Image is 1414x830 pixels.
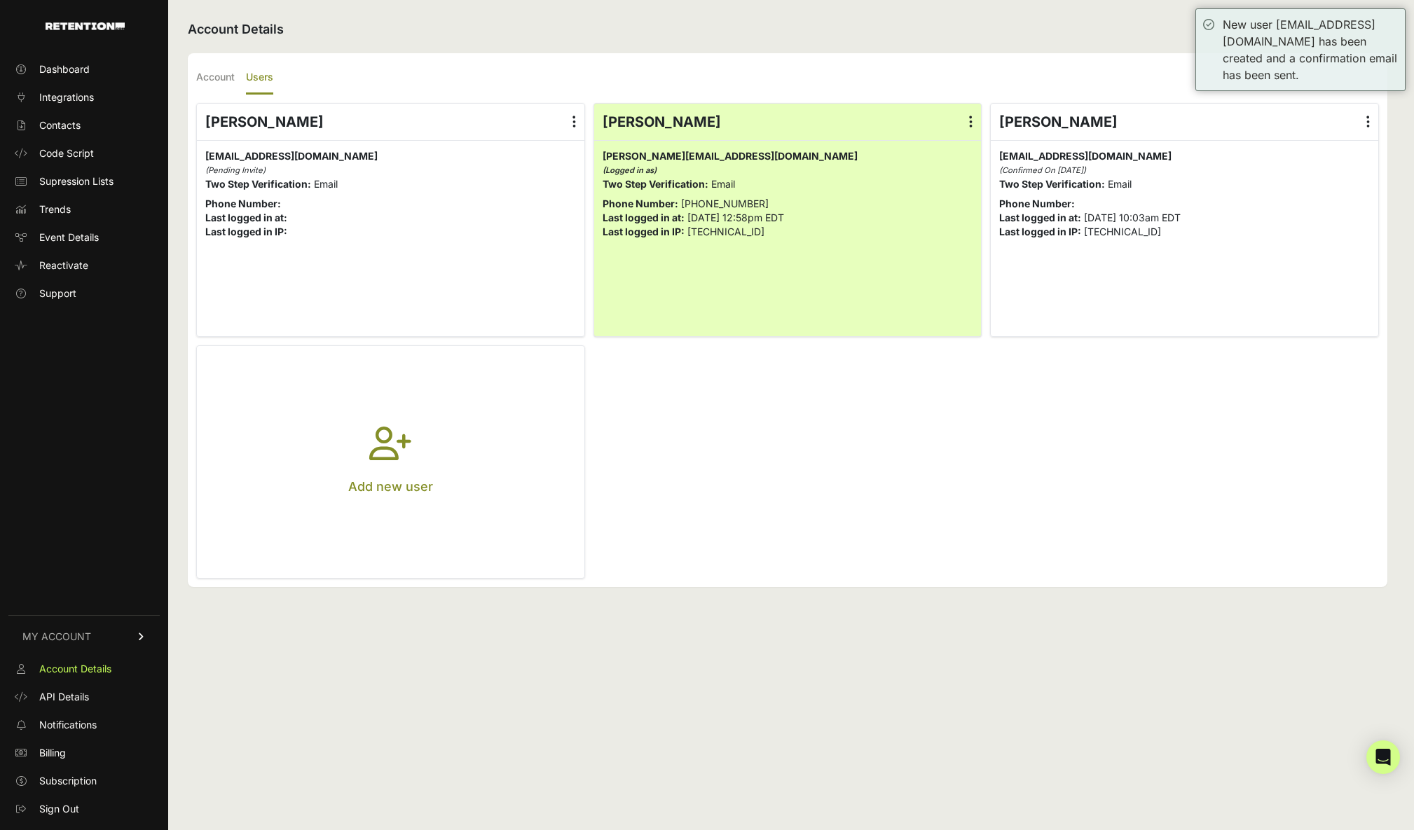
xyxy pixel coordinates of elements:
button: Add new user [197,346,584,579]
a: Subscription [8,770,160,792]
strong: Phone Number: [205,198,281,209]
strong: Last logged in at: [603,212,685,223]
strong: Phone Number: [603,198,678,209]
a: Event Details [8,226,160,249]
span: [EMAIL_ADDRESS][DOMAIN_NAME] [205,150,378,162]
span: Billing [39,746,66,760]
strong: Two Step Verification: [205,178,311,190]
span: [PHONE_NUMBER] [681,198,769,209]
a: Sign Out [8,798,160,820]
div: [PERSON_NAME] [594,104,982,140]
strong: Two Step Verification: [999,178,1105,190]
strong: Last logged in at: [205,212,287,223]
span: [DATE] 12:58pm EDT [687,212,784,223]
span: Subscription [39,774,97,788]
span: Trends [39,202,71,216]
span: [EMAIL_ADDRESS][DOMAIN_NAME] [999,150,1172,162]
span: Event Details [39,230,99,244]
span: MY ACCOUNT [22,630,91,644]
a: Billing [8,742,160,764]
strong: Phone Number: [999,198,1075,209]
a: Support [8,282,160,305]
span: Email [711,178,735,190]
a: Dashboard [8,58,160,81]
a: Supression Lists [8,170,160,193]
label: Account [196,62,235,95]
span: Reactivate [39,258,88,272]
span: [DATE] 10:03am EDT [1084,212,1181,223]
span: Account Details [39,662,111,676]
span: Code Script [39,146,94,160]
h2: Account Details [188,20,1387,39]
span: [TECHNICAL_ID] [1084,226,1161,237]
div: New user [EMAIL_ADDRESS][DOMAIN_NAME] has been created and a confirmation email has been sent. [1223,16,1398,83]
label: Users [246,62,273,95]
strong: Last logged in at: [999,212,1081,223]
a: Notifications [8,714,160,736]
a: Contacts [8,114,160,137]
span: Email [314,178,338,190]
span: Notifications [39,718,97,732]
strong: Two Step Verification: [603,178,708,190]
i: (Logged in as) [603,165,657,175]
a: Integrations [8,86,160,109]
span: Sign Out [39,802,79,816]
div: [PERSON_NAME] [197,104,584,140]
a: MY ACCOUNT [8,615,160,658]
strong: Last logged in IP: [999,226,1081,237]
span: [PERSON_NAME][EMAIL_ADDRESS][DOMAIN_NAME] [603,150,858,162]
i: (Pending Invite) [205,165,266,175]
i: (Confirmed On [DATE]) [999,165,1086,175]
div: Open Intercom Messenger [1366,740,1400,774]
span: [TECHNICAL_ID] [687,226,764,237]
strong: Last logged in IP: [603,226,685,237]
a: API Details [8,686,160,708]
a: Code Script [8,142,160,165]
span: Support [39,286,76,300]
a: Account Details [8,658,160,680]
span: Email [1108,178,1132,190]
span: Contacts [39,118,81,132]
a: Reactivate [8,254,160,277]
a: Trends [8,198,160,221]
div: [PERSON_NAME] [991,104,1378,140]
span: Supression Lists [39,174,114,188]
span: API Details [39,690,89,704]
p: Add new user [348,477,433,497]
img: Retention.com [46,22,125,30]
span: Integrations [39,90,94,104]
span: Dashboard [39,62,90,76]
strong: Last logged in IP: [205,226,287,237]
